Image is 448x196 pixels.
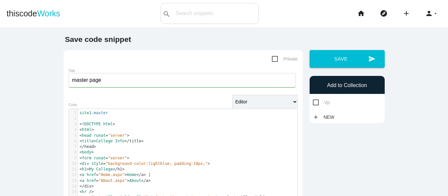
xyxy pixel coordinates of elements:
[80,172,82,177] span: <
[103,161,106,166] span: =
[82,184,94,188] span: /div>
[69,73,296,87] input: What does this code do?
[173,7,258,20] input: Search snippets
[69,161,78,167] div: 10
[92,161,103,166] span: style
[113,167,115,171] span: <
[80,189,82,194] span: <
[80,122,84,126] span: <!
[94,156,106,160] span: runat
[80,178,82,183] span: <
[80,111,92,115] span: site1
[313,82,381,88] h6: Add to Collection
[80,127,82,132] span: <
[69,144,78,150] div: 7
[82,133,92,138] span: head
[425,3,433,24] i: person
[127,178,129,183] span: >
[69,178,78,184] div: 13
[94,139,96,143] span: >
[380,3,388,24] i: explore
[69,150,78,155] div: 8
[80,111,111,115] span: .
[69,189,78,195] div: 15
[7,3,60,24] a: thiscodeWorks
[94,111,108,115] span: master
[433,3,438,24] i: arrow_drop_down
[80,167,82,171] span: <
[84,122,101,126] span: DOCTYPE
[89,189,93,194] span: />
[82,172,84,177] span: a
[313,111,338,123] a: addNew
[368,50,376,68] i: send
[127,172,136,177] span: Home
[69,172,78,178] div: 12
[103,122,113,126] span: html
[125,139,127,143] span: <
[313,98,330,107] span: Vp
[69,155,78,161] div: 9
[96,178,98,183] span: =
[82,161,89,166] span: div
[106,161,208,166] span: "background-color:lightblue; padding:10px;"
[69,116,78,121] div: 2
[272,55,298,63] span: Private
[98,178,127,183] span: "About.aspx"
[108,133,127,138] span: "server"
[82,189,87,194] span: hr
[313,111,319,123] i: add
[136,172,139,177] span: <
[82,167,87,171] span: h1
[208,161,210,166] span: >
[69,110,78,116] div: 1
[69,138,78,144] div: 6
[80,184,82,188] span: <
[69,127,78,133] div: 4
[92,127,94,132] span: >
[82,156,92,160] span: form
[69,103,77,107] label: Code
[106,156,108,160] span: =
[80,161,82,166] span: <
[87,178,96,183] span: href
[402,3,410,24] i: add
[82,139,94,143] span: title
[87,167,89,171] span: >
[125,172,127,177] span: >
[106,133,108,138] span: =
[80,133,82,138] span: <
[80,150,82,154] span: <
[96,167,113,171] span: College
[69,133,78,138] div: 5
[163,4,171,25] i: search
[69,121,78,127] div: 3
[96,172,98,177] span: =
[115,139,125,143] span: Info
[80,156,82,160] span: <
[69,184,78,189] div: 14
[69,69,75,73] label: Title
[82,144,96,149] span: /head>
[65,35,131,44] b: Save code snippet
[37,9,60,18] span: Works
[82,150,92,154] span: body
[357,3,365,24] i: home
[96,139,113,143] span: College
[80,139,82,143] span: <
[80,144,82,149] span: <
[129,178,141,183] span: About
[89,167,93,171] span: My
[98,172,124,177] span: "Home.aspx"
[82,178,84,183] span: a
[139,172,151,177] span: /a> |
[141,178,143,183] span: <
[113,122,115,126] span: >
[310,50,385,68] button: sendSave
[82,127,92,132] span: html
[94,133,106,138] span: runat
[127,133,129,138] span: >
[87,172,96,177] span: href
[144,178,151,183] span: /a>
[108,156,127,160] span: "server"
